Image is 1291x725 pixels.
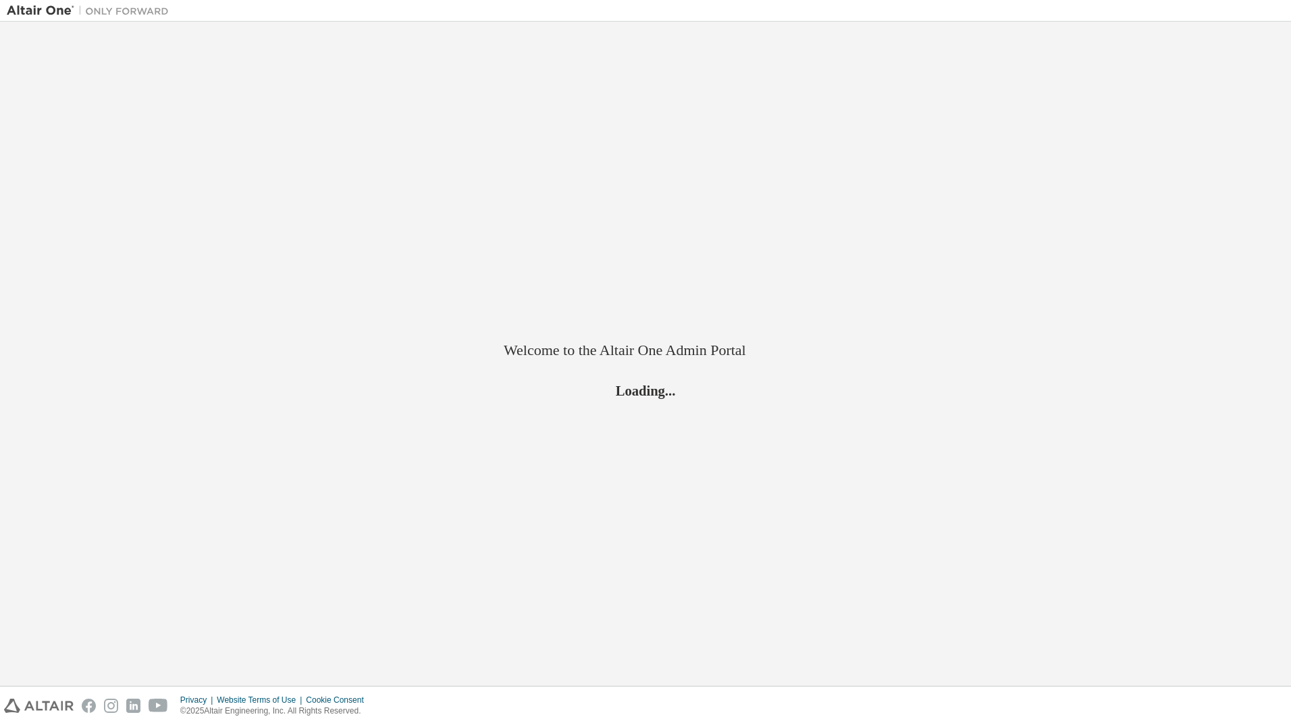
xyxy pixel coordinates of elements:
[306,695,371,705] div: Cookie Consent
[504,382,787,400] h2: Loading...
[4,699,74,713] img: altair_logo.svg
[149,699,168,713] img: youtube.svg
[180,695,217,705] div: Privacy
[126,699,140,713] img: linkedin.svg
[104,699,118,713] img: instagram.svg
[7,4,176,18] img: Altair One
[82,699,96,713] img: facebook.svg
[217,695,306,705] div: Website Terms of Use
[504,341,787,360] h2: Welcome to the Altair One Admin Portal
[180,705,372,717] p: © 2025 Altair Engineering, Inc. All Rights Reserved.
